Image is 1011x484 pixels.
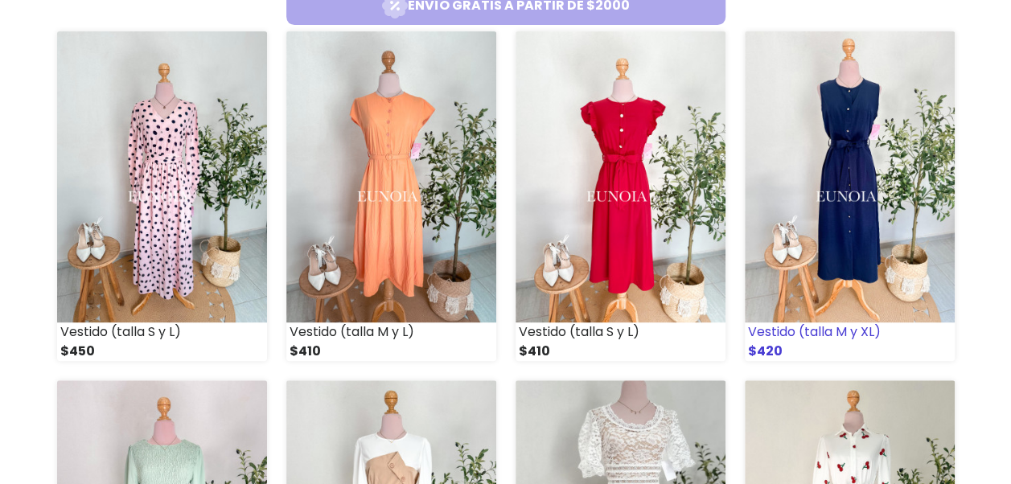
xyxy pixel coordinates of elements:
[57,322,267,342] div: Vestido (talla S y L)
[745,322,955,342] div: Vestido (talla M y XL)
[57,31,267,322] img: small_1759273056847.jpeg
[516,322,725,342] div: Vestido (talla S y L)
[516,342,725,361] div: $410
[745,31,955,322] img: small_1759272799311.jpeg
[57,31,267,361] a: Vestido (talla S y L) $450
[286,342,496,361] div: $410
[516,31,725,361] a: Vestido (talla S y L) $410
[286,31,496,322] img: small_1759272951405.jpeg
[745,342,955,361] div: $420
[286,31,496,361] a: Vestido (talla M y L) $410
[57,342,267,361] div: $450
[516,31,725,322] img: small_1759272887719.jpeg
[745,31,955,361] a: Vestido (talla M y XL) $420
[286,322,496,342] div: Vestido (talla M y L)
